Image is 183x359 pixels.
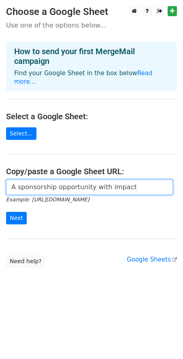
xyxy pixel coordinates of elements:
[6,167,177,176] h4: Copy/paste a Google Sheet URL:
[127,256,177,263] a: Google Sheets
[14,70,153,85] a: Read more...
[6,179,173,195] input: Paste your Google Sheet URL here
[143,320,183,359] iframe: Chat Widget
[6,21,177,30] p: Use one of the options below...
[6,6,177,18] h3: Choose a Google Sheet
[6,255,45,268] a: Need help?
[6,196,89,203] small: Example: [URL][DOMAIN_NAME]
[14,69,169,86] p: Find your Google Sheet in the box below
[6,127,36,140] a: Select...
[6,112,177,121] h4: Select a Google Sheet:
[6,212,27,224] input: Next
[14,46,169,66] h4: How to send your first MergeMail campaign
